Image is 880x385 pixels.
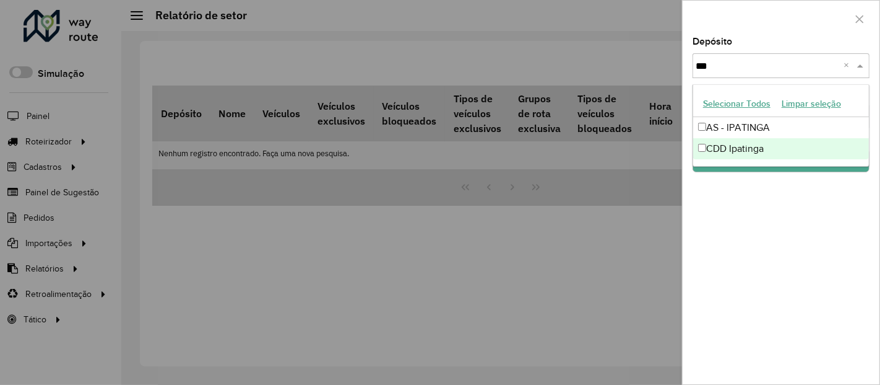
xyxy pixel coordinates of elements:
[776,94,847,113] button: Limpar seleção
[697,94,776,113] button: Selecionar Todos
[693,117,869,138] div: AS - IPATINGA
[692,84,870,167] ng-dropdown-panel: Options list
[692,34,732,49] label: Depósito
[693,138,869,159] div: CDD Ipatinga
[843,58,854,73] span: Clear all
